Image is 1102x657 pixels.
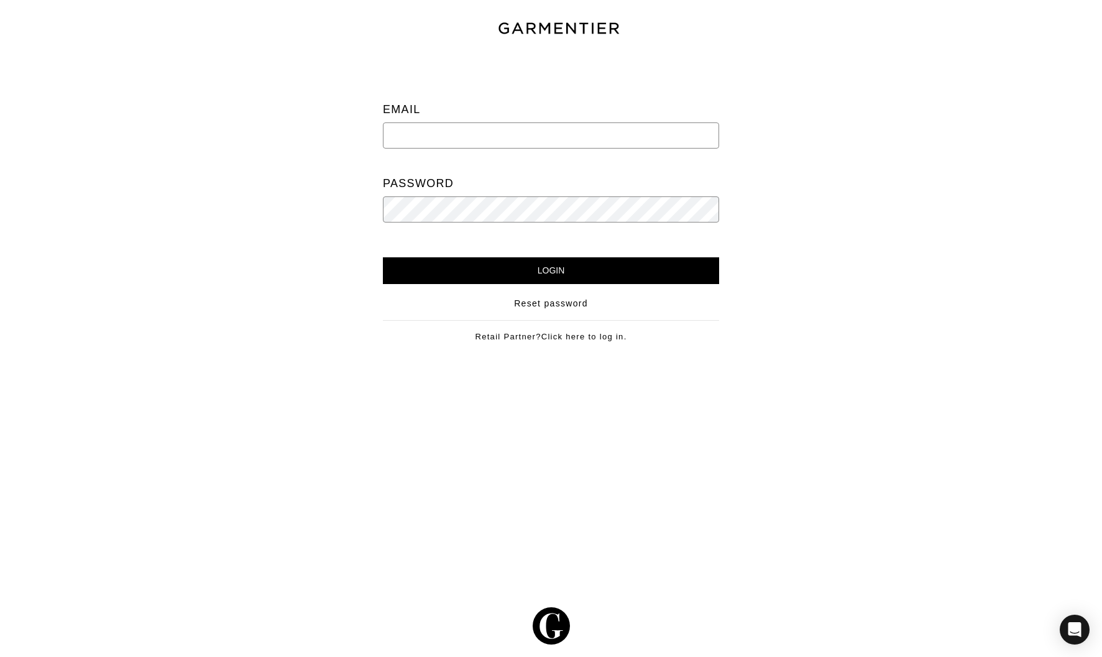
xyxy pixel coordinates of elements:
div: Open Intercom Messenger [1060,615,1090,645]
img: garmentier-text-8466448e28d500cc52b900a8b1ac6a0b4c9bd52e9933ba870cc531a186b44329.png [497,21,621,37]
input: Login [383,257,719,284]
label: Email [383,97,421,122]
img: g-602364139e5867ba59c769ce4266a9601a3871a1516a6a4c3533f4bc45e69684.svg [533,607,570,645]
a: Reset password [514,297,588,310]
a: Click here to log in. [541,332,627,341]
div: Retail Partner? [383,320,719,343]
label: Password [383,171,454,196]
